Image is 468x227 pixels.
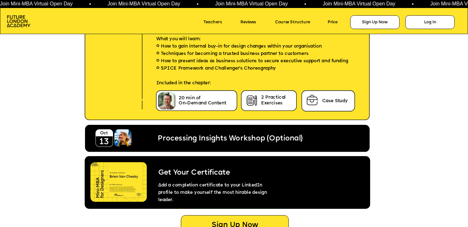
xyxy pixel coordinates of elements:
span: • [412,2,414,7]
a: Reviews [240,18,266,27]
img: image-cb722855-f231-420d-ba86-ef8a9b8709e7.png [245,94,259,108]
span: Case Study [322,99,347,104]
span: SPICE Framework and Challenger's Choreography [161,65,276,72]
a: Course Structure [275,18,323,27]
span: • [89,2,91,7]
span: • [197,2,199,7]
a: Teachers [203,18,233,27]
span: Techniques for becoming a trusted business partner to customers [161,50,308,57]
img: image-aac980e9-41de-4c2d-a048-f29dd30a0068.png [7,15,30,27]
span: • [304,2,306,7]
img: image-75ee59ac-5515-4aba-aadc-0d7dfe35305c.png [305,93,319,107]
p: What you will learn: [147,29,354,43]
span: Processing Insights Workshop (Optional) [158,135,302,142]
span: 2 Practical Exercises [261,95,286,106]
span: How to present ideas as business solutions to secure executive support and funding [161,57,348,65]
span: Add a completion certificate to your LinkedIn profile to make yourself the most hirable design le... [158,183,268,203]
a: Price [328,18,346,27]
p: Included in the chapter: [147,79,354,91]
span: How to gain internal buy-in for design changes within your organisation [161,43,322,50]
span: Get Your Certificate [158,169,230,177]
img: image-5eff7972-b641-4d53-8fb9-5cdc1cd91417.png [96,129,113,147]
span: 20 min of On-Demand Content [179,96,226,106]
